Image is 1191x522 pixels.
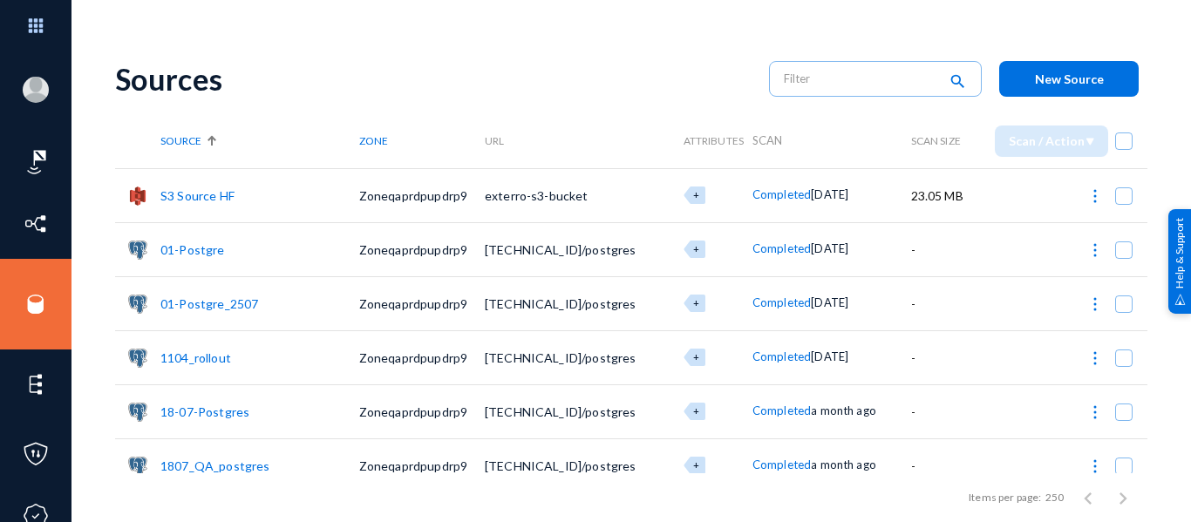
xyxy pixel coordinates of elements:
[359,330,485,384] td: Zoneqaprdpupdrp9
[752,187,811,201] span: Completed
[1086,349,1104,367] img: icon-more.svg
[485,350,636,365] span: [TECHNICAL_ID]/postgres
[811,241,848,255] span: [DATE]
[1106,480,1140,515] button: Next page
[160,134,201,147] span: Source
[911,438,979,492] td: -
[128,349,147,368] img: pgsql.png
[1086,241,1104,259] img: icon-more.svg
[160,188,235,203] a: S3 Source HF
[999,61,1139,97] button: New Source
[128,241,147,260] img: pgsql.png
[811,295,848,309] span: [DATE]
[1086,458,1104,475] img: icon-more.svg
[23,371,49,397] img: icon-elements.svg
[485,404,636,419] span: [TECHNICAL_ID]/postgres
[23,77,49,103] img: blank-profile-picture.png
[128,403,147,422] img: pgsql.png
[1086,187,1104,205] img: icon-more.svg
[359,276,485,330] td: Zoneqaprdpupdrp9
[969,490,1041,505] div: Items per page:
[10,7,62,44] img: app launcher
[160,134,359,147] div: Source
[693,297,699,308] span: +
[911,168,979,222] td: 23.05 MB
[684,134,745,147] span: Attributes
[947,71,968,94] mat-icon: search
[811,458,876,471] span: a month ago
[23,291,49,317] img: icon-sources.svg
[359,222,485,276] td: Zoneqaprdpupdrp9
[1086,403,1104,421] img: icon-more.svg
[752,403,811,417] span: Completed
[1086,295,1104,313] img: icon-more.svg
[911,222,979,276] td: -
[485,134,504,147] span: URL
[23,211,49,237] img: icon-inventory.svg
[693,351,699,363] span: +
[359,134,388,147] span: Zone
[911,276,979,330] td: -
[1071,480,1106,515] button: Previous page
[485,296,636,311] span: [TECHNICAL_ID]/postgres
[115,61,752,97] div: Sources
[1174,294,1186,305] img: help_support.svg
[1168,208,1191,313] div: Help & Support
[160,404,249,419] a: 18-07-Postgres
[911,134,961,147] span: Scan Size
[23,149,49,175] img: icon-risk-sonar.svg
[752,349,811,363] span: Completed
[693,405,699,417] span: +
[160,458,270,473] a: 1807_QA_postgres
[160,350,231,365] a: 1104_rollout
[359,384,485,438] td: Zoneqaprdpupdrp9
[811,403,876,417] span: a month ago
[911,330,979,384] td: -
[693,459,699,471] span: +
[128,295,147,314] img: pgsql.png
[752,241,811,255] span: Completed
[160,296,258,311] a: 01-Postgre_2507
[485,458,636,473] span: [TECHNICAL_ID]/postgres
[485,188,589,203] span: exterro-s3-bucket
[359,438,485,492] td: Zoneqaprdpupdrp9
[811,349,848,363] span: [DATE]
[784,65,937,92] input: Filter
[1035,71,1104,86] span: New Source
[128,186,147,206] img: s3.png
[752,295,811,309] span: Completed
[693,189,699,200] span: +
[811,187,848,201] span: [DATE]
[359,134,485,147] div: Zone
[911,384,979,438] td: -
[359,168,485,222] td: Zoneqaprdpupdrp9
[752,133,783,147] span: Scan
[752,458,811,471] span: Completed
[1045,490,1064,505] div: 250
[693,243,699,254] span: +
[128,457,147,476] img: pgsql.png
[23,441,49,467] img: icon-policies.svg
[160,242,225,257] a: 01-Postgre
[485,242,636,257] span: [TECHNICAL_ID]/postgres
